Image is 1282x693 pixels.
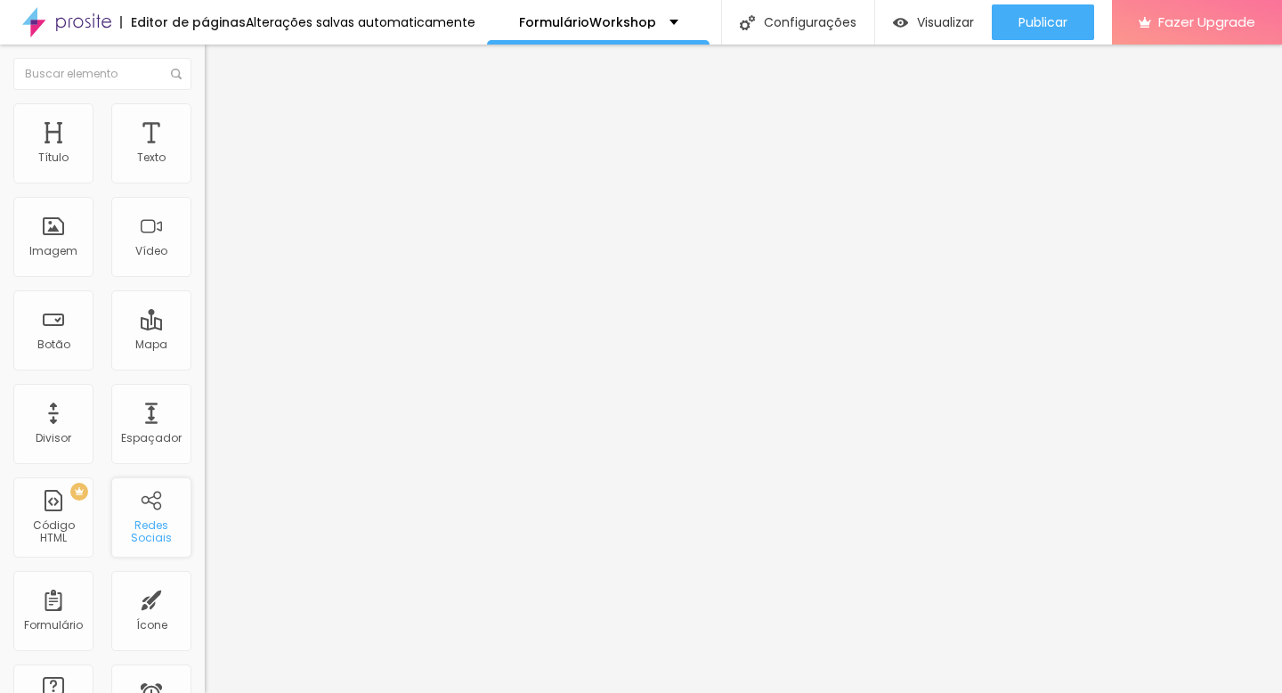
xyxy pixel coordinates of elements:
div: Título [38,151,69,164]
div: Vídeo [135,245,167,257]
div: Mapa [135,338,167,351]
img: Icone [171,69,182,79]
div: Código HTML [18,519,88,545]
img: view-1.svg [893,15,908,30]
button: Visualizar [875,4,992,40]
div: Redes Sociais [116,519,186,545]
span: Visualizar [917,15,974,29]
div: Alterações salvas automaticamente [246,16,475,29]
button: Publicar [992,4,1094,40]
span: Fazer Upgrade [1158,14,1255,29]
div: Ícone [136,619,167,632]
div: Imagem [29,245,77,257]
span: Publicar [1018,15,1067,29]
iframe: Editor [205,45,1282,693]
div: Editor de páginas [120,16,246,29]
div: Texto [137,151,166,164]
input: Buscar elemento [13,58,191,90]
div: Botão [37,338,70,351]
div: Espaçador [121,432,182,444]
img: Icone [740,15,755,30]
div: Formulário [24,619,83,632]
p: FormulárioWorkshop [519,16,656,29]
div: Divisor [36,432,71,444]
